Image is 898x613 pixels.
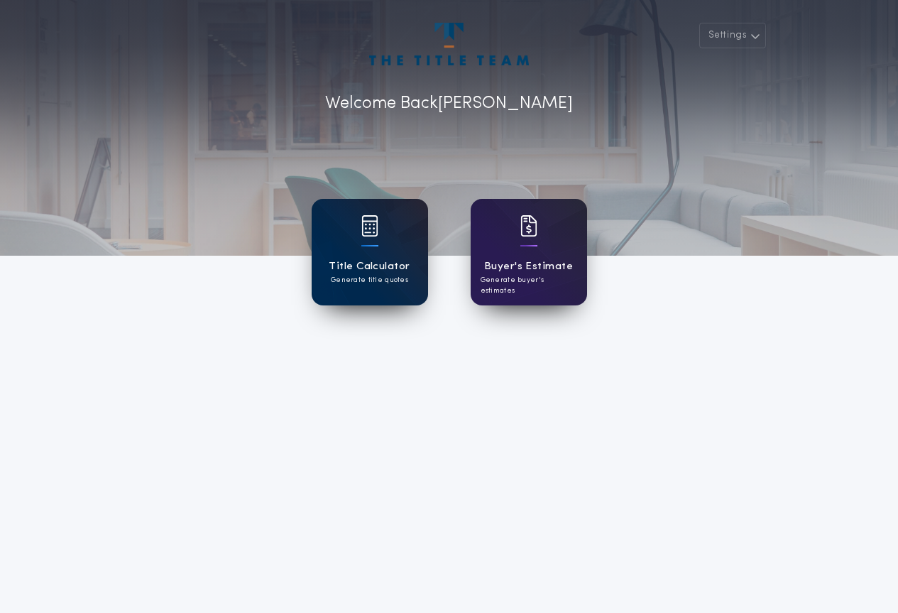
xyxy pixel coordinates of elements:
[520,215,537,237] img: card icon
[369,23,528,65] img: account-logo
[484,259,573,275] h1: Buyer's Estimate
[481,275,577,296] p: Generate buyer's estimates
[329,259,410,275] h1: Title Calculator
[699,23,766,48] button: Settings
[312,199,428,305] a: card iconTitle CalculatorGenerate title quotes
[361,215,378,237] img: card icon
[325,91,573,116] p: Welcome Back [PERSON_NAME]
[471,199,587,305] a: card iconBuyer's EstimateGenerate buyer's estimates
[331,275,408,286] p: Generate title quotes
